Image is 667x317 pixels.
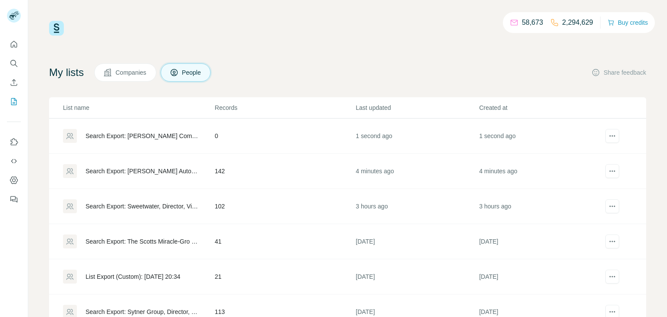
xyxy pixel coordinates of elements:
h4: My lists [49,66,84,79]
td: 41 [215,224,356,259]
div: List Export (Custom): [DATE] 20:34 [86,272,180,281]
button: Quick start [7,36,21,52]
button: actions [605,129,619,143]
button: Use Surfe on LinkedIn [7,134,21,150]
span: Companies [116,68,147,77]
td: 1 second ago [355,119,479,154]
span: People [182,68,202,77]
td: 1 second ago [479,119,602,154]
button: Enrich CSV [7,75,21,90]
td: [DATE] [355,259,479,294]
img: Surfe Logo [49,21,64,36]
p: List name [63,103,214,112]
div: Search Export: [PERSON_NAME] Company (MHC Kenworth), Director, Vice President, CXO, Experienced M... [86,132,200,140]
div: Search Export: The Scotts Miracle-Gro Company, Information Technology, Engineering, Marketing, Cu... [86,237,200,246]
p: Records [215,103,355,112]
td: 21 [215,259,356,294]
div: Search Export: Sweetwater, Director, Vice President, CXO - [DATE] 15:26 [86,202,200,211]
td: 142 [215,154,356,189]
button: actions [605,270,619,284]
td: [DATE] [479,259,602,294]
button: actions [605,199,619,213]
button: Share feedback [591,68,646,77]
td: 4 minutes ago [479,154,602,189]
button: Dashboard [7,172,21,188]
div: Search Export: [PERSON_NAME] Automotive Group, Director, Vice President, CXO, Experienced Manager... [86,167,200,175]
button: My lists [7,94,21,109]
p: Created at [479,103,601,112]
button: actions [605,234,619,248]
button: Buy credits [608,17,648,29]
td: [DATE] [355,224,479,259]
td: 3 hours ago [479,189,602,224]
button: Feedback [7,192,21,207]
button: Search [7,56,21,71]
p: Last updated [356,103,478,112]
button: Use Surfe API [7,153,21,169]
p: 2,294,629 [562,17,593,28]
td: 4 minutes ago [355,154,479,189]
td: 3 hours ago [355,189,479,224]
td: 102 [215,189,356,224]
p: 58,673 [522,17,543,28]
td: [DATE] [479,224,602,259]
td: 0 [215,119,356,154]
div: Search Export: Sytner Group, Director, Vice President, CXO, Strategic - [DATE] 19:38 [86,307,200,316]
button: actions [605,164,619,178]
